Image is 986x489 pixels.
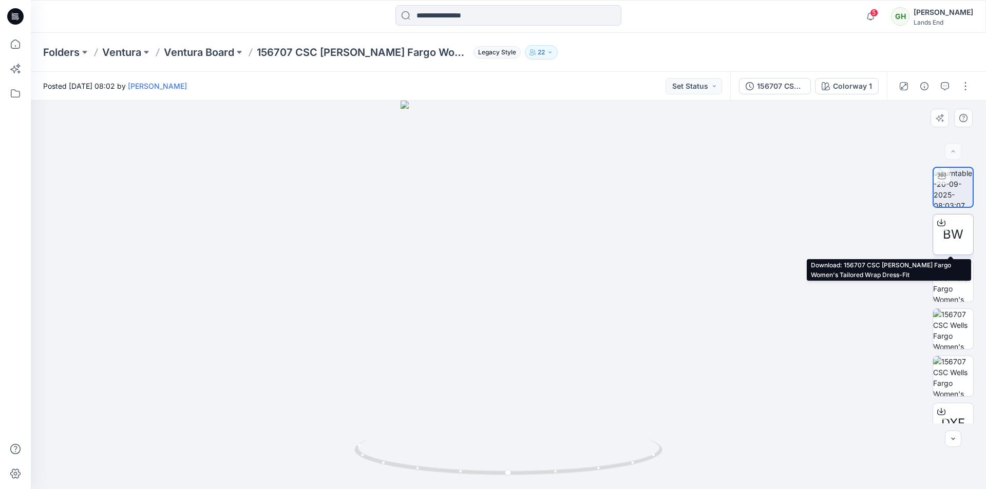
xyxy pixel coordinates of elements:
[833,81,872,92] div: Colorway 1
[934,168,973,207] img: turntable-20-09-2025-08:03:07
[933,309,973,349] img: 156707 CSC Wells Fargo Women's Tailored Wrap Dress-Fit Pressure map
[943,225,963,244] span: BW
[43,81,187,91] span: Posted [DATE] 08:02 by
[128,82,187,90] a: [PERSON_NAME]
[401,101,617,489] img: eyJhbGciOiJIUzI1NiIsImtpZCI6IjAiLCJzbHQiOiJzZXMiLCJ0eXAiOiJKV1QifQ.eyJkYXRhIjp7InR5cGUiOiJzdG9yYW...
[757,81,804,92] div: 156707 CSC [PERSON_NAME] Fargo Women's Tailored Wrap Dress-Fit
[257,45,469,60] p: 156707 CSC [PERSON_NAME] Fargo Women's Tailored Wrap Dress-Fit
[815,78,879,94] button: Colorway 1
[916,78,933,94] button: Details
[933,262,973,302] img: 156707 CSC Wells Fargo Women's Tailored Wrap Dress-Fit FINAL IMAGES
[739,78,811,94] button: 156707 CSC [PERSON_NAME] Fargo Women's Tailored Wrap Dress-Fit
[933,356,973,396] img: 156707 CSC Wells Fargo Women's Tailored Wrap Dress-Fit Tension map
[914,18,973,26] div: Lands End
[941,414,965,433] span: DXF
[164,45,234,60] a: Ventura Board
[914,6,973,18] div: [PERSON_NAME]
[870,9,878,17] span: 5
[43,45,80,60] a: Folders
[538,47,545,58] p: 22
[525,45,558,60] button: 22
[469,45,521,60] button: Legacy Style
[473,46,521,58] span: Legacy Style
[102,45,141,60] a: Ventura
[891,7,909,26] div: GH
